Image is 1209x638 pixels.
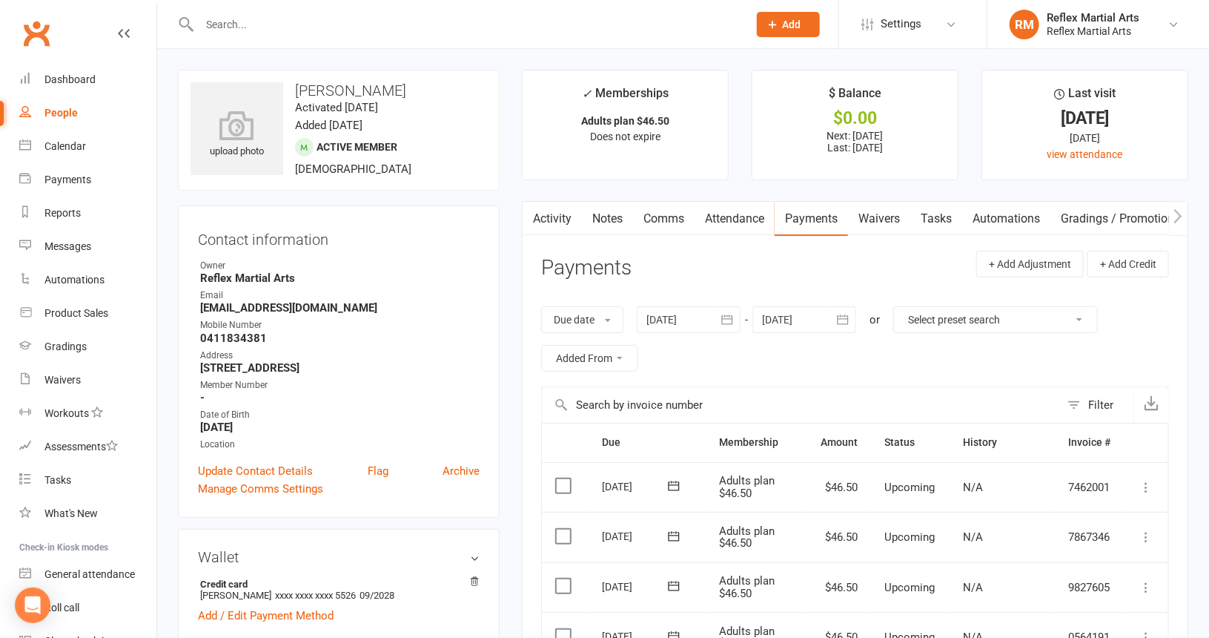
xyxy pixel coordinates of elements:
[602,475,670,498] div: [DATE]
[590,131,660,142] span: Does not expire
[295,162,411,176] span: [DEMOGRAPHIC_DATA]
[19,591,156,625] a: Roll call
[542,387,1060,423] input: Search by invoice number
[200,349,480,363] div: Address
[191,82,487,99] h3: [PERSON_NAME]
[200,259,480,273] div: Owner
[44,474,71,486] div: Tasks
[884,481,935,494] span: Upcoming
[1055,424,1124,461] th: Invoice #
[19,558,156,591] a: General attendance kiosk mode
[295,101,378,114] time: Activated [DATE]
[19,96,156,130] a: People
[582,84,669,111] div: Memberships
[19,464,156,497] a: Tasks
[1050,202,1190,236] a: Gradings / Promotions
[195,14,738,35] input: Search...
[200,289,480,303] div: Email
[829,84,881,111] div: $ Balance
[871,424,950,461] th: Status
[807,512,871,562] td: $46.50
[996,111,1174,126] div: [DATE]
[602,524,670,547] div: [DATE]
[719,574,775,600] span: Adults plan $46.50
[757,12,820,37] button: Add
[19,197,156,230] a: Reports
[200,378,480,392] div: Member Number
[719,474,775,500] span: Adults plan $46.50
[200,421,480,434] strong: [DATE]
[962,202,1050,236] a: Automations
[44,140,86,152] div: Calendar
[317,141,397,153] span: Active member
[848,202,910,236] a: Waivers
[198,462,313,480] a: Update Contact Details
[541,257,632,280] h3: Payments
[1055,462,1124,513] td: 7462001
[775,202,848,236] a: Payments
[19,263,156,297] a: Automations
[807,462,871,513] td: $46.50
[719,524,775,550] span: Adults plan $46.50
[964,530,984,544] span: N/A
[19,63,156,96] a: Dashboard
[19,397,156,430] a: Workouts
[18,15,55,52] a: Clubworx
[19,330,156,364] a: Gradings
[976,251,1084,277] button: + Add Adjustment
[44,507,98,519] div: What's New
[19,130,156,163] a: Calendar
[44,374,81,386] div: Waivers
[295,119,362,132] time: Added [DATE]
[19,430,156,464] a: Assessments
[200,332,480,345] strong: 0411834381
[1054,84,1116,111] div: Last visit
[44,274,105,286] div: Automations
[884,530,935,544] span: Upcoming
[200,438,480,452] div: Location
[443,462,480,480] a: Archive
[964,481,984,494] span: N/A
[44,307,108,319] div: Product Sales
[19,364,156,397] a: Waivers
[191,111,283,159] div: upload photo
[1087,251,1169,277] button: + Add Credit
[541,306,623,333] button: Due date
[19,297,156,330] a: Product Sales
[198,549,480,565] h3: Wallet
[19,497,156,530] a: What's New
[581,115,669,127] strong: Adults plan $46.50
[766,111,944,126] div: $0.00
[200,579,472,590] strong: Credit card
[996,130,1174,146] div: [DATE]
[44,107,78,119] div: People
[198,480,323,498] a: Manage Comms Settings
[633,202,695,236] a: Comms
[44,207,81,219] div: Reports
[368,462,388,480] a: Flag
[523,202,582,236] a: Activity
[19,163,156,197] a: Payments
[200,272,480,285] strong: Reflex Martial Arts
[275,590,356,601] span: xxxx xxxx xxxx 5526
[44,568,135,580] div: General attendance
[44,341,87,352] div: Gradings
[360,590,394,601] span: 09/2028
[541,345,638,372] button: Added From
[870,311,880,329] div: or
[198,607,334,625] a: Add / Edit Payment Method
[198,576,480,603] li: [PERSON_NAME]
[1055,562,1124,613] td: 9827605
[783,19,801,30] span: Add
[200,361,480,375] strong: [STREET_ADDRESS]
[602,575,670,598] div: [DATE]
[200,391,480,404] strong: -
[807,424,871,461] th: Amount
[1060,387,1133,423] button: Filter
[200,301,480,315] strong: [EMAIL_ADDRESS][DOMAIN_NAME]
[15,588,50,623] div: Open Intercom Messenger
[1047,11,1139,24] div: Reflex Martial Arts
[766,130,944,154] p: Next: [DATE] Last: [DATE]
[582,202,633,236] a: Notes
[706,424,807,461] th: Membership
